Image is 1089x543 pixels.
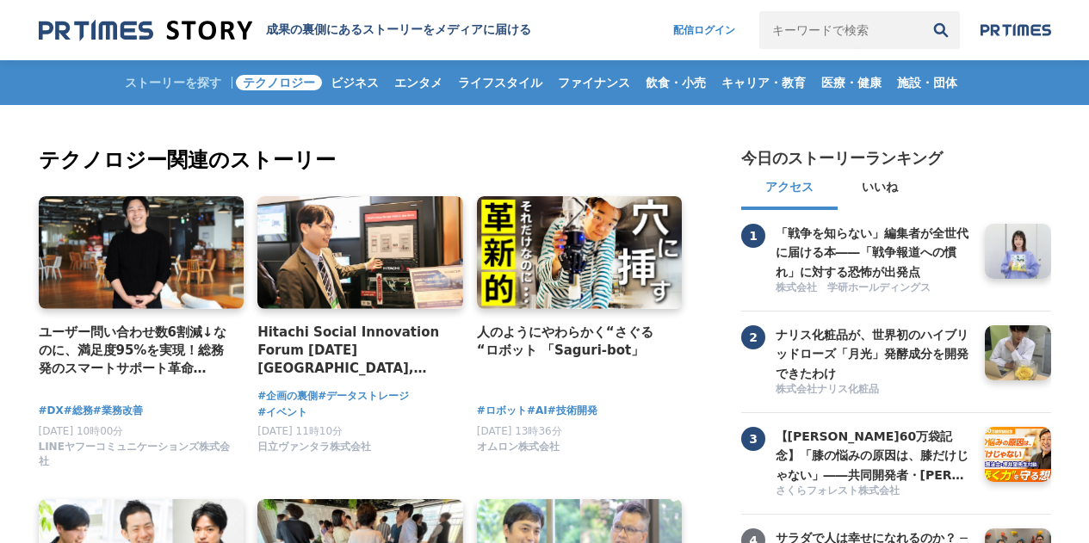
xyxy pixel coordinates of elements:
[741,224,765,248] span: 1
[39,403,64,419] a: #DX
[548,403,597,419] a: #技術開発
[776,224,972,279] a: 「戦争を知らない」編集者が全世代に届ける本――「戦争報道への慣れ」に対する恐怖が出発点
[39,425,124,437] span: [DATE] 10時00分
[39,145,686,176] h2: テクノロジー関連のストーリー
[39,19,252,42] img: 成果の裏側にあるストーリーをメディアに届ける
[890,60,964,105] a: 施設・団体
[257,440,371,454] span: 日立ヴァンタラ株式会社
[776,325,972,383] h3: ナリス化粧品が、世界初のハイブリッドローズ「月光」発酵成分を開発できたわけ
[776,484,972,500] a: さくらフォレスト株式会社
[64,403,93,419] a: #総務
[477,403,527,419] a: #ロボット
[266,22,531,38] h1: 成果の裏側にあるストーリーをメディアに届ける
[639,75,713,90] span: 飲食・小売
[387,60,449,105] a: エンタメ
[981,23,1051,37] img: prtimes
[39,19,531,42] a: 成果の裏側にあるストーリーをメディアに届ける 成果の裏側にあるストーリーをメディアに届ける
[776,382,879,397] span: 株式会社ナリス化粧品
[477,323,669,361] a: 人のようにやわらかく“さぐる“ロボット 「Saguri-bot」
[551,75,637,90] span: ファイナンス
[776,281,972,297] a: 株式会社 学研ホールディングス
[838,169,922,210] button: いいね
[39,323,231,379] a: ユーザー問い合わせ数6割減↓なのに、満足度95%を実現！総務発のスマートサポート革命「SFINQS（スフィンクス）」誕生秘話
[759,11,922,49] input: キーワードで検索
[551,60,637,105] a: ファイナンス
[776,427,972,484] h3: 【[PERSON_NAME]60万袋記念】「膝の悩みの原因は、膝だけじゃない」――共同開発者・[PERSON_NAME]先生と語る、"歩く力"を守る想い【共同開発者対談】
[741,148,943,169] h2: 今日のストーリーランキング
[318,388,409,404] a: #データストレージ
[890,75,964,90] span: 施設・団体
[922,11,960,49] button: 検索
[776,382,972,398] a: 株式会社ナリス化粧品
[236,60,322,105] a: テクノロジー
[776,281,931,295] span: 株式会社 学研ホールディングス
[639,60,713,105] a: 飲食・小売
[257,404,307,421] a: #イベント
[814,75,888,90] span: 医療・健康
[324,75,386,90] span: ビジネス
[715,60,813,105] a: キャリア・教育
[477,440,560,454] span: オムロン株式会社
[257,388,318,404] a: #企画の裏側
[324,60,386,105] a: ビジネス
[715,75,813,90] span: キャリア・教育
[776,224,972,281] h3: 「戦争を知らない」編集者が全世代に届ける本――「戦争報道への慣れ」に対する恐怖が出発点
[814,60,888,105] a: 医療・健康
[527,403,548,419] a: #AI
[477,425,562,437] span: [DATE] 13時36分
[477,445,560,457] a: オムロン株式会社
[451,60,549,105] a: ライフスタイル
[741,325,765,349] span: 2
[257,445,371,457] a: 日立ヴァンタラ株式会社
[93,403,143,419] a: #業務改善
[451,75,549,90] span: ライフスタイル
[741,169,838,210] button: アクセス
[656,11,752,49] a: 配信ログイン
[236,75,322,90] span: テクノロジー
[776,484,900,498] span: さくらフォレスト株式会社
[776,427,972,482] a: 【[PERSON_NAME]60万袋記念】「膝の悩みの原因は、膝だけじゃない」――共同開発者・[PERSON_NAME]先生と語る、"歩く力"を守る想い【共同開発者対談】
[39,440,231,469] span: LINEヤフーコミュニケーションズ株式会社
[257,323,449,379] a: Hitachi Social Innovation Forum [DATE] [GEOGRAPHIC_DATA], [GEOGRAPHIC_DATA] 会場レポート＆展示紹介
[257,425,343,437] span: [DATE] 11時10分
[39,460,231,472] a: LINEヤフーコミュニケーションズ株式会社
[776,325,972,380] a: ナリス化粧品が、世界初のハイブリッドローズ「月光」発酵成分を開発できたわけ
[387,75,449,90] span: エンタメ
[741,427,765,451] span: 3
